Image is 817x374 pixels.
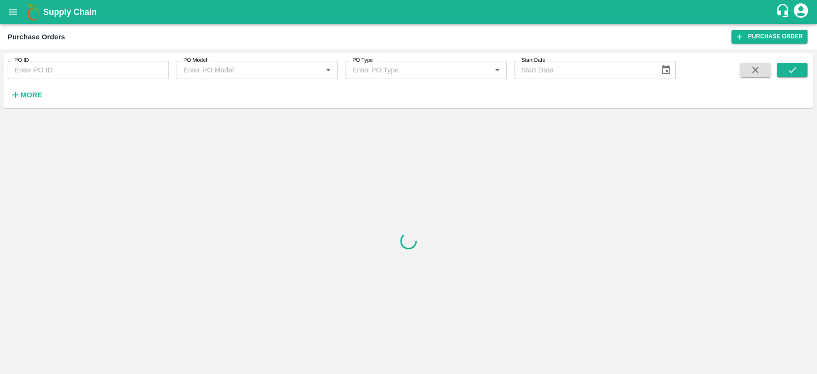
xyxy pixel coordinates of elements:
label: PO Type [352,57,373,64]
input: Start Date [515,61,653,79]
strong: More [21,91,42,99]
b: Supply Chain [43,7,97,17]
label: PO ID [14,57,29,64]
div: customer-support [775,3,792,21]
button: More [8,87,45,103]
input: Enter PO Model [179,64,319,76]
div: Purchase Orders [8,31,65,43]
a: Supply Chain [43,5,775,19]
img: logo [24,2,43,22]
div: account of current user [792,2,809,22]
button: Open [491,64,504,76]
button: Choose date [657,61,675,79]
a: Purchase Order [731,30,807,44]
button: open drawer [2,1,24,23]
input: Enter PO ID [8,61,169,79]
label: Start Date [521,57,545,64]
button: Open [322,64,335,76]
label: PO Model [183,57,207,64]
input: Enter PO Type [348,64,488,76]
